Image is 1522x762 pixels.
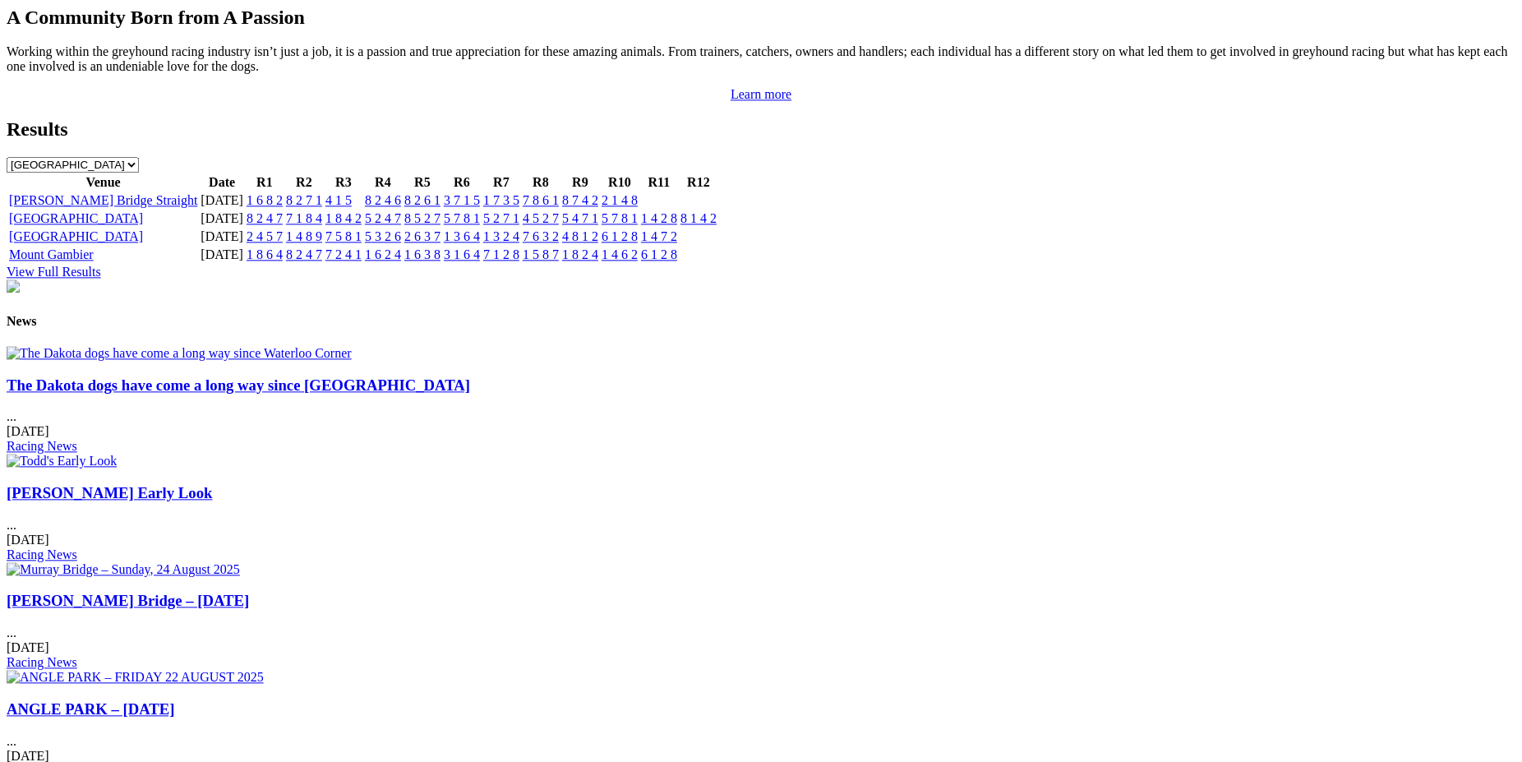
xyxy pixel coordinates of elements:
[640,174,678,191] th: R11
[483,211,519,225] a: 5 2 7 1
[7,376,470,394] a: The Dakota dogs have come a long way since [GEOGRAPHIC_DATA]
[523,211,559,225] a: 4 5 2 7
[523,247,559,261] a: 1 5 8 7
[404,211,440,225] a: 8 5 2 7
[7,118,1515,141] h2: Results
[483,247,519,261] a: 7 1 2 8
[404,247,440,261] a: 1 6 3 8
[483,193,519,207] a: 1 7 3 5
[200,229,244,245] td: [DATE]
[562,193,598,207] a: 8 7 4 2
[562,211,598,225] a: 5 4 7 1
[247,229,283,243] a: 2 4 5 7
[286,229,322,243] a: 1 4 8 9
[364,174,402,191] th: R4
[602,247,638,261] a: 1 4 6 2
[522,174,560,191] th: R8
[562,229,598,243] a: 4 8 1 2
[325,211,362,225] a: 1 8 4 2
[602,193,638,207] a: 2 1 4 8
[562,247,598,261] a: 1 8 2 4
[7,655,77,669] a: Racing News
[7,533,49,547] span: [DATE]
[200,247,244,263] td: [DATE]
[680,174,717,191] th: R12
[365,211,401,225] a: 5 2 4 7
[523,229,559,243] a: 7 6 3 2
[7,265,101,279] a: View Full Results
[325,229,362,243] a: 7 5 8 1
[247,211,283,225] a: 8 2 4 7
[246,174,284,191] th: R1
[482,174,520,191] th: R7
[483,229,519,243] a: 1 3 2 4
[444,229,480,243] a: 1 3 6 4
[7,700,175,718] a: ANGLE PARK – [DATE]
[286,247,322,261] a: 8 2 4 7
[200,192,244,209] td: [DATE]
[7,439,77,453] a: Racing News
[444,211,480,225] a: 5 7 8 1
[404,193,440,207] a: 8 2 6 1
[200,210,244,227] td: [DATE]
[444,193,480,207] a: 3 7 1 5
[7,454,117,469] img: Todd's Early Look
[601,174,639,191] th: R10
[365,193,401,207] a: 8 2 4 6
[7,592,249,609] a: [PERSON_NAME] Bridge – [DATE]
[602,211,638,225] a: 5 7 8 1
[247,193,283,207] a: 1 6 8 2
[325,174,362,191] th: R3
[9,211,143,225] a: [GEOGRAPHIC_DATA]
[7,44,1515,74] p: Working within the greyhound racing industry isn’t just a job, it is a passion and true appreciat...
[9,229,143,243] a: [GEOGRAPHIC_DATA]
[7,7,1515,29] h2: A Community Born from A Passion
[7,562,240,577] img: Murray Bridge – Sunday, 24 August 2025
[602,229,638,243] a: 6 1 2 8
[9,193,197,207] a: [PERSON_NAME] Bridge Straight
[7,640,49,654] span: [DATE]
[731,87,791,101] a: Learn more
[404,174,441,191] th: R5
[285,174,323,191] th: R2
[7,376,1515,455] div: ...
[325,247,362,261] a: 7 2 4 1
[641,211,677,225] a: 1 4 2 8
[9,247,94,261] a: Mount Gambier
[523,193,559,207] a: 7 8 6 1
[365,247,401,261] a: 1 6 2 4
[7,547,77,561] a: Racing News
[247,247,283,261] a: 1 8 6 4
[7,346,352,361] img: The Dakota dogs have come a long way since Waterloo Corner
[8,174,198,191] th: Venue
[325,193,352,207] a: 4 1 5
[7,424,49,438] span: [DATE]
[641,229,677,243] a: 1 4 7 2
[680,211,717,225] a: 8 1 4 2
[404,229,440,243] a: 2 6 3 7
[7,670,264,685] img: ANGLE PARK – FRIDAY 22 AUGUST 2025
[443,174,481,191] th: R6
[365,229,401,243] a: 5 3 2 6
[286,193,322,207] a: 8 2 7 1
[286,211,322,225] a: 7 1 8 4
[7,592,1515,670] div: ...
[444,247,480,261] a: 3 1 6 4
[641,247,677,261] a: 6 1 2 8
[7,484,212,501] a: [PERSON_NAME] Early Look
[200,174,244,191] th: Date
[561,174,599,191] th: R9
[7,314,1515,329] h4: News
[7,279,20,293] img: chasers_homepage.jpg
[7,484,1515,562] div: ...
